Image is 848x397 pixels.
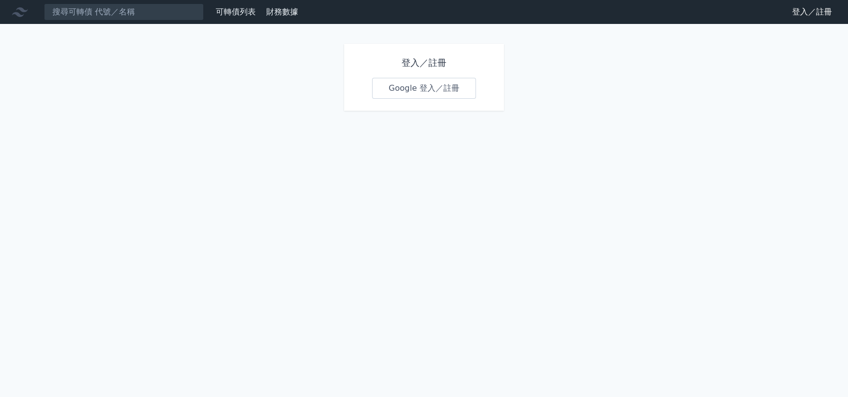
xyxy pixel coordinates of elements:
a: 財務數據 [266,7,298,16]
a: Google 登入／註冊 [372,78,476,99]
a: 可轉債列表 [216,7,256,16]
a: 登入／註冊 [784,4,840,20]
h1: 登入／註冊 [372,56,476,70]
input: 搜尋可轉債 代號／名稱 [44,3,204,20]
